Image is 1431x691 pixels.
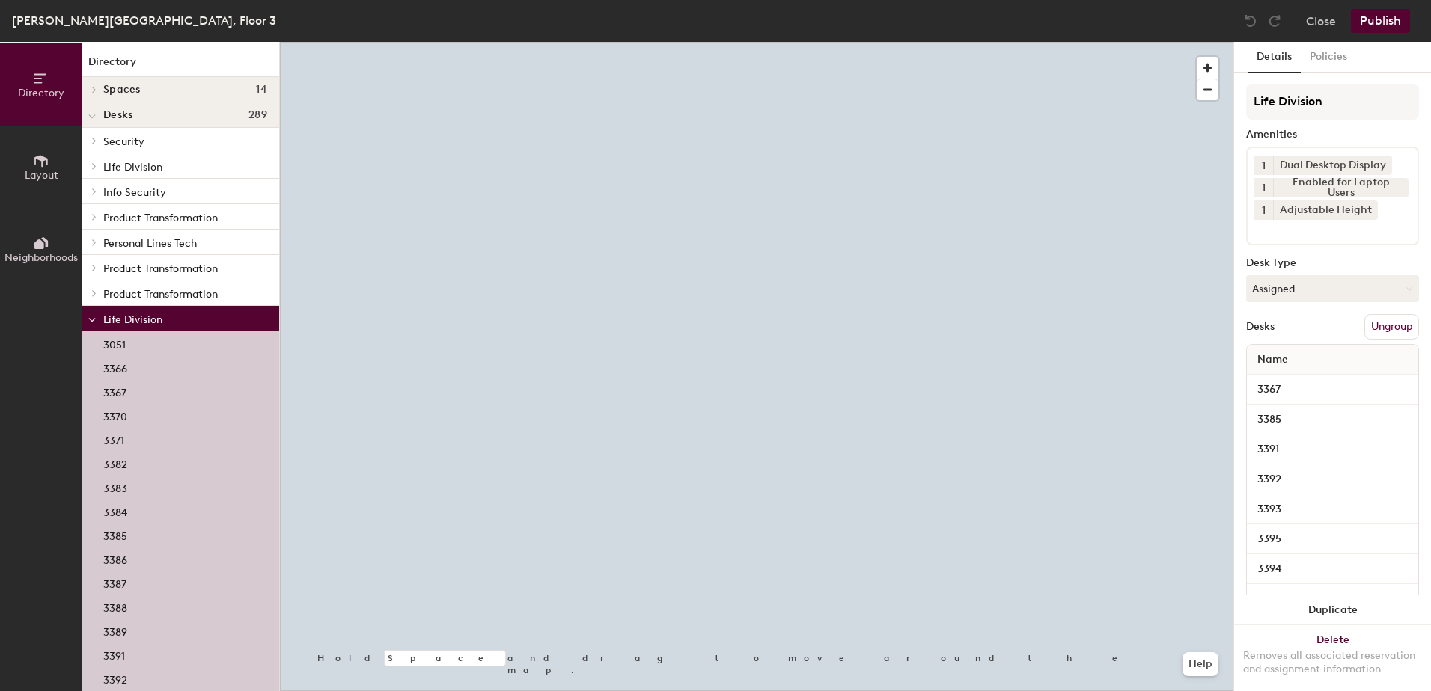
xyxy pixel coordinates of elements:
span: Security [103,135,144,148]
p: 3371 [103,430,124,447]
input: Unnamed desk [1250,559,1415,580]
button: DeleteRemoves all associated reservation and assignment information [1234,625,1431,691]
p: 3370 [103,406,127,423]
p: 3382 [103,454,127,471]
button: Ungroup [1364,314,1419,340]
img: Redo [1267,13,1282,28]
input: Unnamed desk [1250,589,1415,609]
p: 3384 [103,502,127,519]
button: 1 [1254,200,1273,220]
span: Desks [103,109,132,121]
button: Close [1306,9,1336,33]
div: Enabled for Laptop Users [1273,178,1409,197]
div: Desk Type [1246,257,1419,269]
span: Name [1250,346,1296,373]
span: Product Transformation [103,288,218,301]
div: Amenities [1246,129,1419,141]
div: [PERSON_NAME][GEOGRAPHIC_DATA], Floor 3 [12,11,276,30]
span: Product Transformation [103,262,218,275]
span: Spaces [103,84,141,96]
p: 3051 [103,334,126,351]
span: 1 [1262,180,1266,196]
button: Help [1183,652,1218,676]
p: 3367 [103,382,126,399]
p: 3389 [103,621,127,639]
input: Unnamed desk [1250,439,1415,460]
p: 3366 [103,358,127,375]
button: Policies [1301,42,1356,73]
button: 1 [1254,178,1273,197]
span: Layout [25,169,58,182]
span: Info Security [103,186,166,199]
p: 3383 [103,478,127,495]
input: Unnamed desk [1250,499,1415,520]
h1: Directory [82,54,279,77]
img: Undo [1243,13,1258,28]
input: Unnamed desk [1250,529,1415,550]
div: Adjustable Height [1273,200,1378,220]
button: Publish [1351,9,1410,33]
span: 1 [1262,203,1266,218]
button: Details [1248,42,1301,73]
div: Dual Desktop Display [1273,156,1392,175]
span: Directory [18,87,64,99]
input: Unnamed desk [1250,379,1415,400]
span: 1 [1262,158,1266,173]
p: 3392 [103,669,127,687]
div: Removes all associated reservation and assignment information [1243,649,1422,676]
span: Neighborhoods [4,251,78,264]
p: 3388 [103,598,127,615]
input: Unnamed desk [1250,469,1415,490]
button: Duplicate [1234,595,1431,625]
span: Product Transformation [103,212,218,224]
span: Personal Lines Tech [103,237,197,250]
button: 1 [1254,156,1273,175]
span: Life Division [103,313,162,326]
input: Unnamed desk [1250,409,1415,430]
span: 289 [248,109,267,121]
span: Life Division [103,161,162,173]
p: 3385 [103,526,127,543]
span: 14 [256,84,267,96]
p: 3391 [103,645,125,663]
p: 3386 [103,550,127,567]
div: Desks [1246,321,1275,333]
p: 3387 [103,574,126,591]
button: Assigned [1246,275,1419,302]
